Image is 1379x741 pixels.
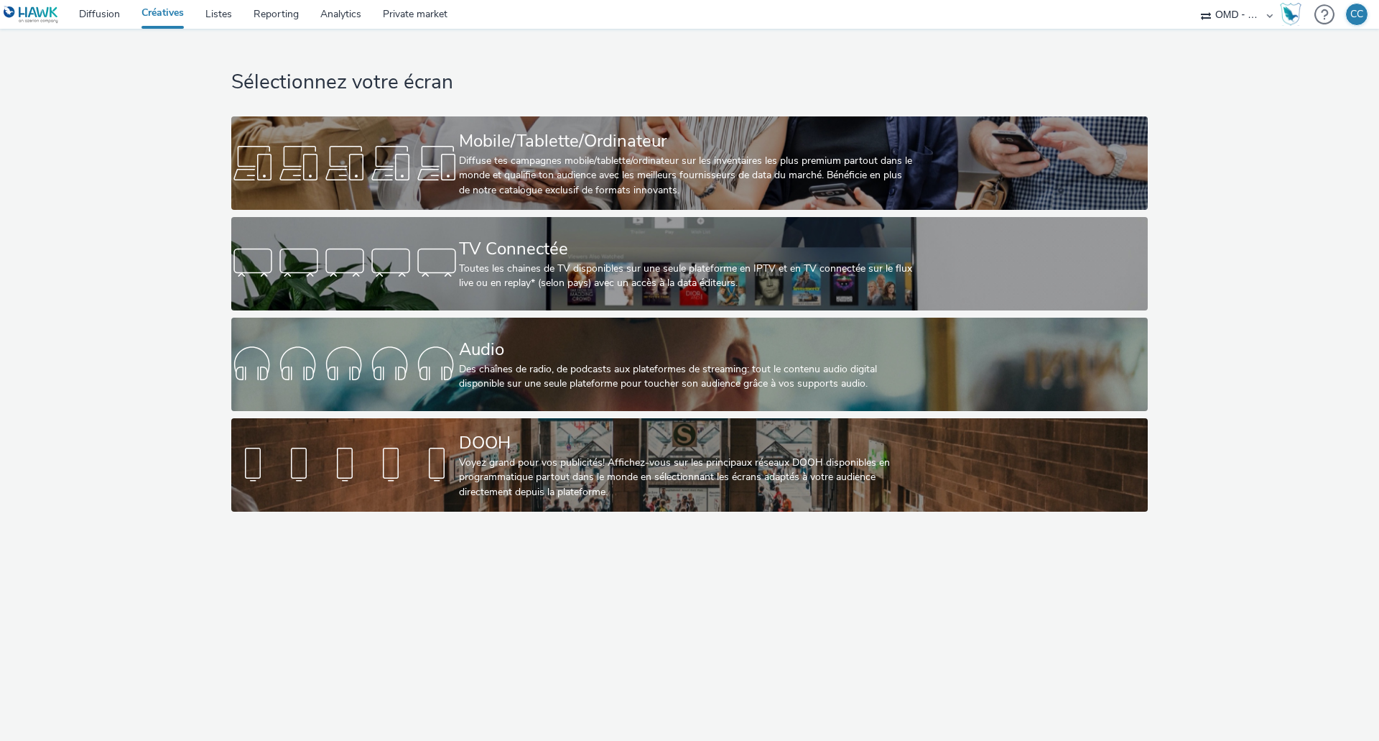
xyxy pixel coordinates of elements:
a: Hawk Academy [1280,3,1307,26]
a: TV ConnectéeToutes les chaines de TV disponibles sur une seule plateforme en IPTV et en TV connec... [231,217,1147,310]
div: Mobile/Tablette/Ordinateur [459,129,914,154]
div: Des chaînes de radio, de podcasts aux plateformes de streaming: tout le contenu audio digital dis... [459,362,914,392]
a: AudioDes chaînes de radio, de podcasts aux plateformes de streaming: tout le contenu audio digita... [231,318,1147,411]
a: DOOHVoyez grand pour vos publicités! Affichez-vous sur les principaux réseaux DOOH disponibles en... [231,418,1147,512]
div: Voyez grand pour vos publicités! Affichez-vous sur les principaux réseaux DOOH disponibles en pro... [459,456,914,500]
div: Audio [459,337,914,362]
div: CC [1350,4,1363,25]
div: Diffuse tes campagnes mobile/tablette/ordinateur sur les inventaires les plus premium partout dan... [459,154,914,198]
div: DOOH [459,431,914,456]
img: Hawk Academy [1280,3,1301,26]
div: TV Connectée [459,236,914,262]
h1: Sélectionnez votre écran [231,69,1147,96]
div: Toutes les chaines de TV disponibles sur une seule plateforme en IPTV et en TV connectée sur le f... [459,262,914,291]
img: undefined Logo [4,6,59,24]
a: Mobile/Tablette/OrdinateurDiffuse tes campagnes mobile/tablette/ordinateur sur les inventaires le... [231,116,1147,210]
